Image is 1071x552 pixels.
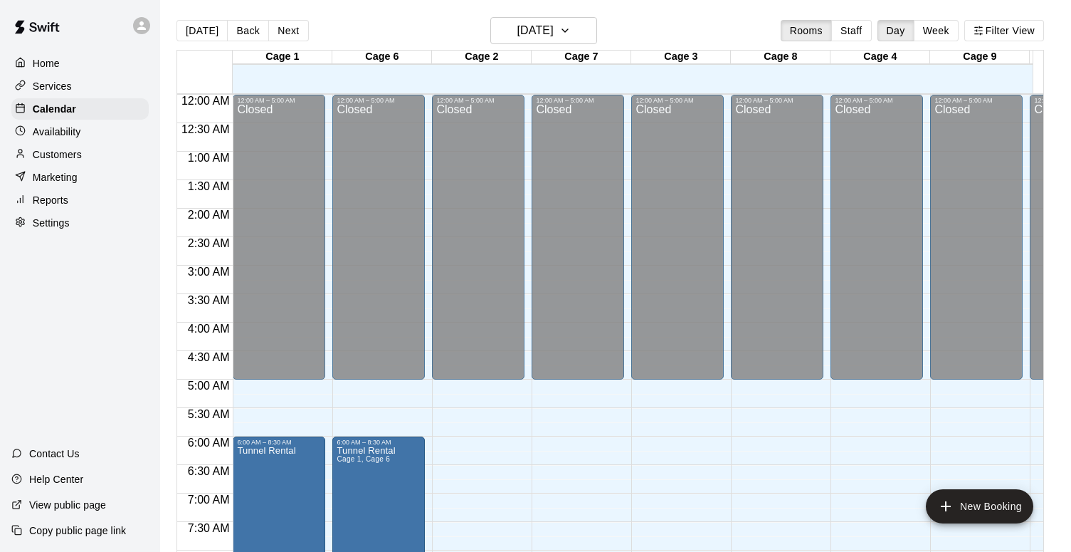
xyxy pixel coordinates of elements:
[532,95,624,380] div: 12:00 AM – 5:00 AM: Closed
[830,51,930,64] div: Cage 4
[184,522,233,534] span: 7:30 AM
[237,439,321,446] div: 6:00 AM – 8:30 AM
[184,237,233,249] span: 2:30 AM
[11,98,149,120] a: Calendar
[29,524,126,538] p: Copy public page link
[781,20,832,41] button: Rooms
[176,20,228,41] button: [DATE]
[29,498,106,512] p: View public page
[436,104,520,385] div: Closed
[33,147,82,162] p: Customers
[11,189,149,211] a: Reports
[532,51,631,64] div: Cage 7
[33,79,72,93] p: Services
[830,95,923,380] div: 12:00 AM – 5:00 AM: Closed
[268,20,308,41] button: Next
[930,51,1030,64] div: Cage 9
[11,212,149,234] a: Settings
[332,95,425,380] div: 12:00 AM – 5:00 AM: Closed
[337,439,421,446] div: 6:00 AM – 8:30 AM
[237,97,321,104] div: 12:00 AM – 5:00 AM
[227,20,269,41] button: Back
[631,95,724,380] div: 12:00 AM – 5:00 AM: Closed
[33,216,70,230] p: Settings
[29,472,83,486] p: Help Center
[11,144,149,165] a: Customers
[490,17,597,44] button: [DATE]
[934,104,1018,385] div: Closed
[536,97,620,104] div: 12:00 AM – 5:00 AM
[184,351,233,363] span: 4:30 AM
[635,104,719,385] div: Closed
[631,51,731,64] div: Cage 3
[731,51,830,64] div: Cage 8
[926,489,1033,524] button: add
[735,104,819,385] div: Closed
[337,455,390,463] span: Cage 1, Cage 6
[178,95,233,107] span: 12:00 AM
[33,125,81,139] p: Availability
[184,494,233,506] span: 7:00 AM
[835,97,919,104] div: 12:00 AM – 5:00 AM
[735,97,819,104] div: 12:00 AM – 5:00 AM
[831,20,872,41] button: Staff
[11,53,149,74] a: Home
[934,97,1018,104] div: 12:00 AM – 5:00 AM
[184,437,233,449] span: 6:00 AM
[33,56,60,71] p: Home
[184,380,233,392] span: 5:00 AM
[914,20,959,41] button: Week
[184,465,233,477] span: 6:30 AM
[184,266,233,278] span: 3:00 AM
[436,97,520,104] div: 12:00 AM – 5:00 AM
[835,104,919,385] div: Closed
[731,95,823,380] div: 12:00 AM – 5:00 AM: Closed
[536,104,620,385] div: Closed
[11,75,149,97] a: Services
[178,123,233,135] span: 12:30 AM
[184,209,233,221] span: 2:00 AM
[33,102,76,116] p: Calendar
[635,97,719,104] div: 12:00 AM – 5:00 AM
[432,51,532,64] div: Cage 2
[11,121,149,142] a: Availability
[184,152,233,164] span: 1:00 AM
[337,104,421,385] div: Closed
[29,447,80,461] p: Contact Us
[184,323,233,335] span: 4:00 AM
[11,167,149,188] a: Marketing
[233,95,325,380] div: 12:00 AM – 5:00 AM: Closed
[184,294,233,306] span: 3:30 AM
[877,20,914,41] button: Day
[964,20,1044,41] button: Filter View
[517,21,554,41] h6: [DATE]
[432,95,524,380] div: 12:00 AM – 5:00 AM: Closed
[237,104,321,385] div: Closed
[332,51,432,64] div: Cage 6
[337,97,421,104] div: 12:00 AM – 5:00 AM
[33,193,68,207] p: Reports
[930,95,1023,380] div: 12:00 AM – 5:00 AM: Closed
[33,170,78,184] p: Marketing
[233,51,332,64] div: Cage 1
[184,408,233,420] span: 5:30 AM
[184,180,233,192] span: 1:30 AM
